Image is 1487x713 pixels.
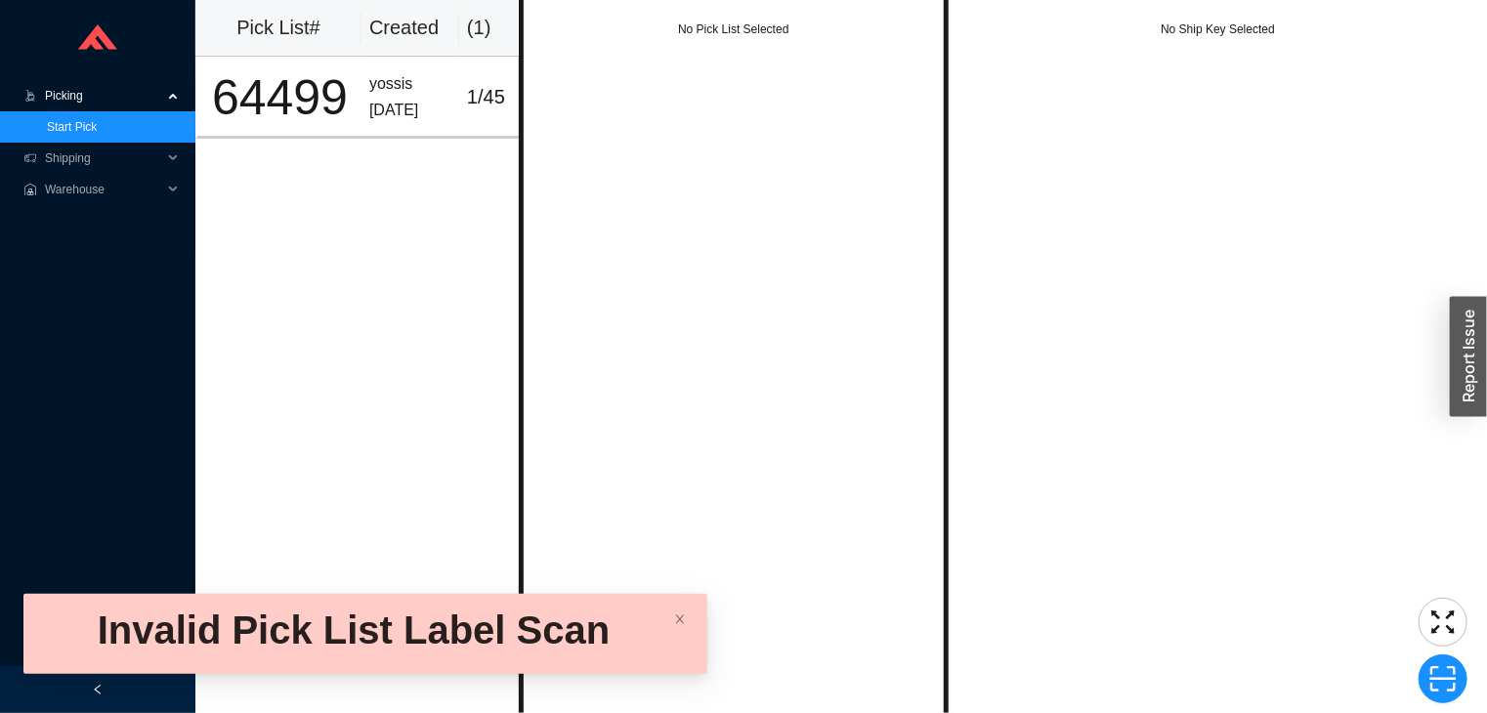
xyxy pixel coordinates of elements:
button: fullscreen [1419,598,1467,647]
span: close [674,613,686,625]
div: yossis [369,71,451,98]
div: Invalid Pick List Label Scan [39,606,668,654]
div: [DATE] [369,98,451,124]
span: Warehouse [45,174,162,205]
span: fullscreen [1420,608,1466,637]
a: Start Pick [47,120,97,134]
div: 64499 [206,73,354,122]
div: ( 1 ) [467,12,530,44]
span: scan [1420,664,1466,693]
button: scan [1419,654,1467,703]
div: No Pick List Selected [524,20,945,39]
span: Picking [45,80,162,111]
span: Shipping [45,143,162,174]
div: No Ship Key Selected [949,20,1487,39]
div: 1 / 45 [467,81,527,113]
